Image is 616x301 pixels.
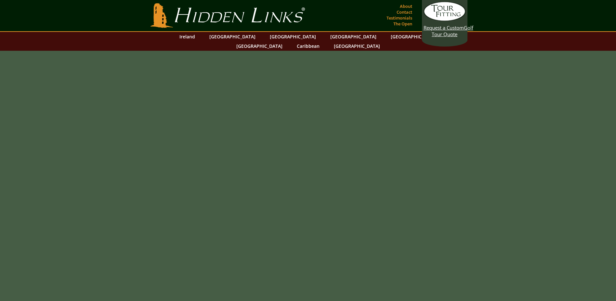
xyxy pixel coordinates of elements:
span: Request a Custom [424,24,464,31]
a: [GEOGRAPHIC_DATA] [331,41,383,51]
a: The Open [392,19,414,28]
a: [GEOGRAPHIC_DATA] [267,32,319,41]
a: [GEOGRAPHIC_DATA] [206,32,259,41]
a: Request a CustomGolf Tour Quote [424,2,466,37]
a: About [398,2,414,11]
a: Contact [395,7,414,17]
a: Ireland [176,32,198,41]
a: Testimonials [385,13,414,22]
a: Caribbean [294,41,323,51]
a: [GEOGRAPHIC_DATA] [233,41,286,51]
a: [GEOGRAPHIC_DATA] [327,32,380,41]
a: [GEOGRAPHIC_DATA] [387,32,440,41]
